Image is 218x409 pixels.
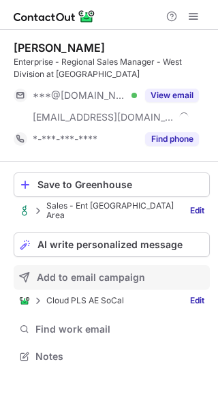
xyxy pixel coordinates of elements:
a: Edit [185,294,210,307]
img: ContactOut [19,295,30,306]
span: Notes [35,350,204,363]
span: [EMAIL_ADDRESS][DOMAIN_NAME] [33,111,174,123]
button: Reveal Button [145,89,199,102]
a: Edit [185,204,210,217]
p: Sales - Ent [GEOGRAPHIC_DATA] Area [46,201,176,220]
button: Reveal Button [145,132,199,146]
button: AI write personalized message [14,232,210,257]
img: ContactOut v5.3.10 [14,8,95,25]
button: Find work email [14,320,210,339]
span: Find work email [35,323,204,335]
span: Add to email campaign [37,272,145,283]
span: ***@[DOMAIN_NAME] [33,89,127,102]
div: [PERSON_NAME] [14,41,105,55]
div: Cloud PLS AE SoCal [19,295,124,306]
div: Save to Greenhouse [37,179,204,190]
img: Greenhouse [19,205,30,216]
button: Add to email campaign [14,265,210,290]
div: Enterprise - Regional Sales Manager - West Division at [GEOGRAPHIC_DATA] [14,56,210,80]
span: AI write personalized message [37,239,183,250]
button: Notes [14,347,210,366]
p: Cloud PLS AE SoCal [46,296,124,305]
button: Save to Greenhouse [14,172,210,197]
